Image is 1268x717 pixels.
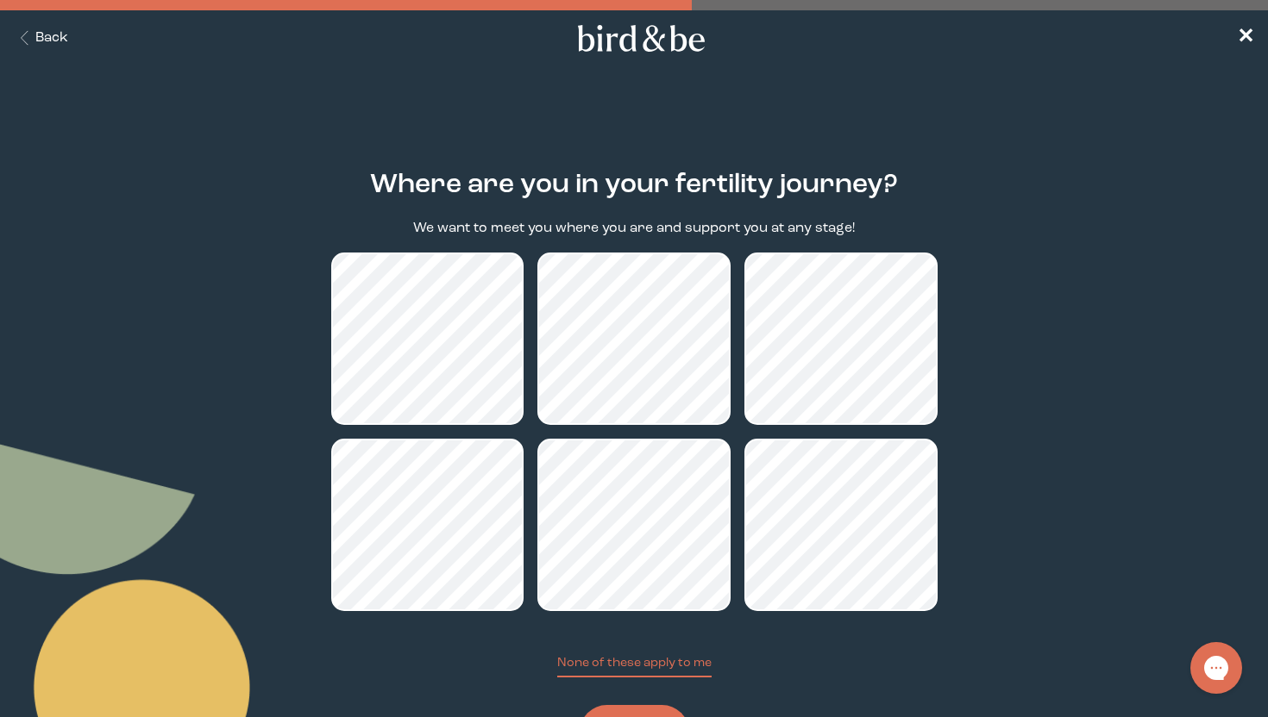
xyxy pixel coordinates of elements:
[14,28,68,48] button: Back Button
[557,654,712,677] button: None of these apply to me
[1237,28,1254,48] span: ✕
[1182,636,1251,700] iframe: Gorgias live chat messenger
[413,219,855,239] p: We want to meet you where you are and support you at any stage!
[370,165,898,205] h2: Where are you in your fertility journey?
[1237,23,1254,53] a: ✕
